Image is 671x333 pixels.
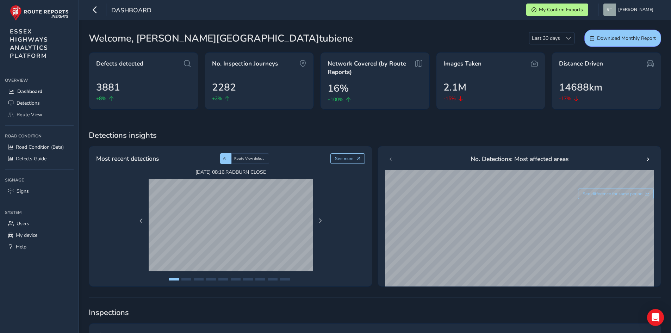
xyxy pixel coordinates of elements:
[223,156,226,161] span: AI
[471,154,569,164] span: No. Detections: Most affected areas
[17,111,42,118] span: Route View
[5,175,74,185] div: Signage
[5,109,74,121] a: Route View
[330,153,365,164] button: See more
[328,81,349,96] span: 16%
[181,278,191,280] button: Page 2
[10,5,69,21] img: rr logo
[559,80,602,95] span: 14688km
[559,95,571,102] span: -17%
[5,141,74,153] a: Road Condition (Beta)
[328,96,343,103] span: +100%
[280,278,290,280] button: Page 10
[529,32,563,44] span: Last 30 days
[5,207,74,218] div: System
[243,278,253,280] button: Page 7
[16,155,46,162] span: Defects Guide
[578,189,654,199] button: See difference for same period
[96,154,159,163] span: Most recent detections
[268,278,278,280] button: Page 9
[17,100,40,106] span: Detections
[5,153,74,165] a: Defects Guide
[584,30,661,47] button: Download Monthly Report
[443,60,481,68] span: Images Taken
[603,4,656,16] button: [PERSON_NAME]
[234,156,264,161] span: Route View defect
[5,97,74,109] a: Detections
[218,278,228,280] button: Page 5
[16,243,26,250] span: Help
[328,60,413,76] span: Network Covered (by Route Reports)
[212,60,278,68] span: No. Inspection Journeys
[169,278,179,280] button: Page 1
[255,278,265,280] button: Page 8
[5,229,74,241] a: My device
[16,144,64,150] span: Road Condition (Beta)
[5,86,74,97] a: Dashboard
[443,95,456,102] span: -15%
[231,153,269,164] div: Route View defect
[16,232,37,239] span: My device
[5,241,74,253] a: Help
[583,191,642,197] span: See difference for same period
[597,35,656,42] span: Download Monthly Report
[539,6,583,13] span: My Confirm Exports
[231,278,241,280] button: Page 6
[443,80,466,95] span: 2.1M
[89,130,661,141] span: Detections insights
[5,75,74,86] div: Overview
[17,220,29,227] span: Users
[17,188,29,195] span: Signs
[5,131,74,141] div: Road Condition
[618,4,653,16] span: [PERSON_NAME]
[111,6,151,16] span: Dashboard
[136,216,146,226] button: Previous Page
[559,60,603,68] span: Distance Driven
[5,218,74,229] a: Users
[10,27,48,60] span: ESSEX HIGHWAYS ANALYTICS PLATFORM
[526,4,588,16] button: My Confirm Exports
[603,4,616,16] img: diamond-layout
[194,278,204,280] button: Page 3
[96,60,143,68] span: Defects detected
[89,31,353,46] span: Welcome, [PERSON_NAME][GEOGRAPHIC_DATA]tubiene
[315,216,325,226] button: Next Page
[96,95,106,102] span: +8%
[212,80,236,95] span: 2282
[212,95,222,102] span: +3%
[149,169,313,175] span: [DATE] 08:16 , RADBURN CLOSE
[89,307,661,318] span: Inspections
[17,88,42,95] span: Dashboard
[96,80,120,95] span: 3881
[5,185,74,197] a: Signs
[220,153,231,164] div: AI
[647,309,664,326] div: Open Intercom Messenger
[335,156,354,161] span: See more
[206,278,216,280] button: Page 4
